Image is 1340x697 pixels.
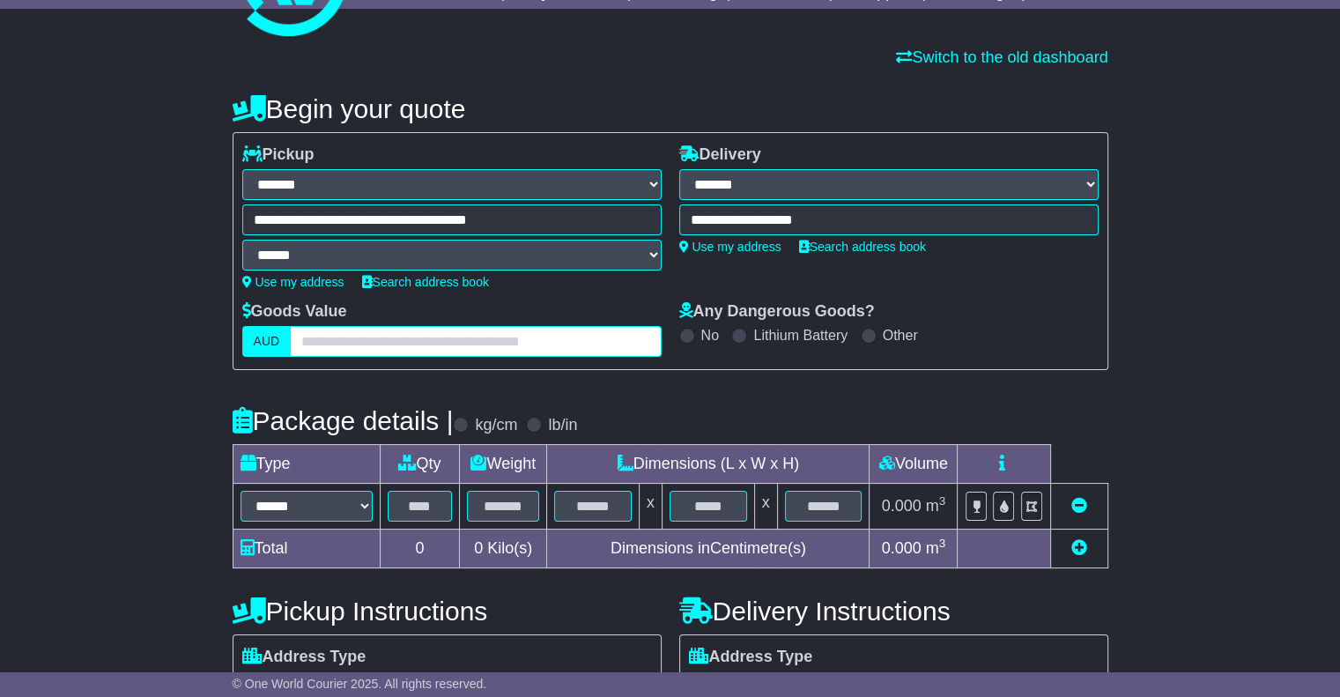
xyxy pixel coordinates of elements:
[754,484,777,530] td: x
[242,326,292,357] label: AUD
[362,275,489,289] a: Search address book
[896,48,1107,66] a: Switch to the old dashboard
[474,539,483,557] span: 0
[460,530,547,568] td: Kilo(s)
[548,416,577,435] label: lb/in
[475,416,517,435] label: kg/cm
[701,327,719,344] label: No
[233,406,454,435] h4: Package details |
[547,530,870,568] td: Dimensions in Centimetre(s)
[242,145,315,165] label: Pickup
[380,445,460,484] td: Qty
[242,275,344,289] a: Use my address
[679,302,875,322] label: Any Dangerous Goods?
[679,240,781,254] a: Use my address
[926,539,946,557] span: m
[1071,539,1087,557] a: Add new item
[799,240,926,254] a: Search address book
[233,530,380,568] td: Total
[882,497,922,515] span: 0.000
[882,539,922,557] span: 0.000
[639,484,662,530] td: x
[679,145,761,165] label: Delivery
[679,597,1108,626] h4: Delivery Instructions
[926,497,946,515] span: m
[939,537,946,550] sup: 3
[380,530,460,568] td: 0
[233,94,1108,123] h4: Begin your quote
[233,597,662,626] h4: Pickup Instructions
[242,648,366,667] label: Address Type
[689,648,813,667] label: Address Type
[883,327,918,344] label: Other
[870,445,958,484] td: Volume
[547,445,870,484] td: Dimensions (L x W x H)
[753,327,848,344] label: Lithium Battery
[233,677,487,691] span: © One World Courier 2025. All rights reserved.
[1071,497,1087,515] a: Remove this item
[233,445,380,484] td: Type
[460,445,547,484] td: Weight
[242,302,347,322] label: Goods Value
[939,494,946,508] sup: 3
